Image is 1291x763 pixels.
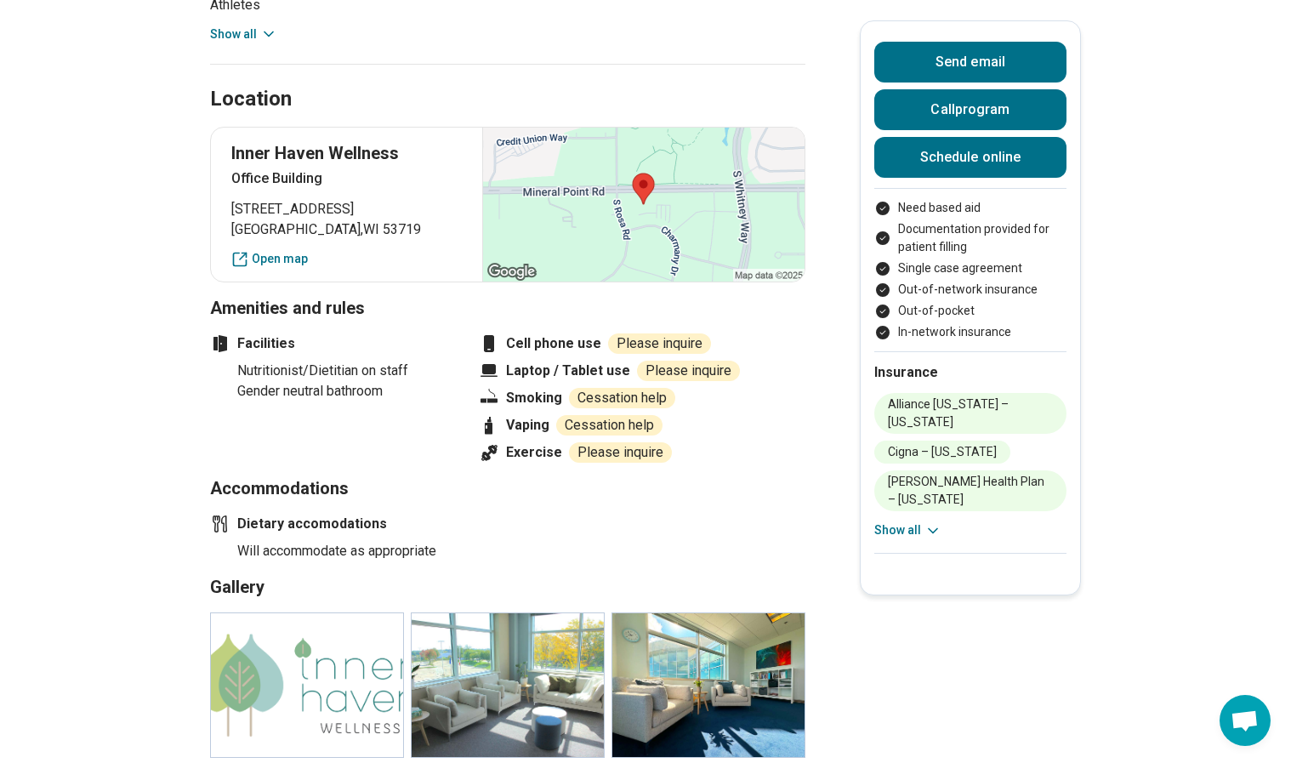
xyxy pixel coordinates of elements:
[874,199,1066,341] ul: Payment options
[506,361,630,381] span: Laptop / Tablet use
[874,42,1066,83] button: Send email
[231,168,462,189] p: Office Building
[608,333,711,354] span: Please inquire
[874,199,1066,217] li: Need based aid
[237,381,448,401] li: Gender neutral bathroom
[237,361,448,381] li: Nutritionist/Dietitian on staff
[210,85,292,114] h2: Location
[210,26,277,43] button: Show all
[637,361,740,381] span: Please inquire
[556,415,663,436] span: Cessation help
[506,415,549,436] span: Vaping
[411,612,605,758] img: Inner Haven Wellness, Inner Haven Wellness, image 2
[569,388,675,408] span: Cessation help
[210,575,805,599] h3: Gallery
[1220,695,1271,746] a: Open chat
[210,296,805,320] h3: Amenities and rules
[874,393,1066,434] li: Alliance [US_STATE] – [US_STATE]
[611,612,805,758] img: Inner Haven Wellness, Inner Haven Wellness, image 3
[210,514,448,534] h4: Dietary accomodations
[874,470,1066,511] li: [PERSON_NAME] Health Plan – [US_STATE]
[874,441,1010,464] li: Cigna – [US_STATE]
[874,281,1066,299] li: Out-of-network insurance
[506,388,562,408] span: Smoking
[210,476,805,500] h3: Accommodations
[874,259,1066,277] li: Single case agreement
[874,362,1066,383] h2: Insurance
[231,141,462,165] p: Inner Haven Wellness
[874,521,941,539] button: Show all
[210,612,404,758] img: Inner Haven Wellness, Inner Haven Wellness, image 1
[231,199,462,219] span: [STREET_ADDRESS]
[874,137,1066,178] a: Schedule online
[506,333,601,354] span: Cell phone use
[874,302,1066,320] li: Out-of-pocket
[237,541,448,561] li: Will accommodate as appropriate
[874,323,1066,341] li: In-network insurance
[231,250,462,268] a: Open map
[874,220,1066,256] li: Documentation provided for patient filling
[210,333,448,354] h4: Facilities
[231,219,462,240] span: [GEOGRAPHIC_DATA] , WI 53719
[569,442,672,463] span: Please inquire
[506,442,562,463] span: Exercise
[874,89,1066,130] button: Callprogram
